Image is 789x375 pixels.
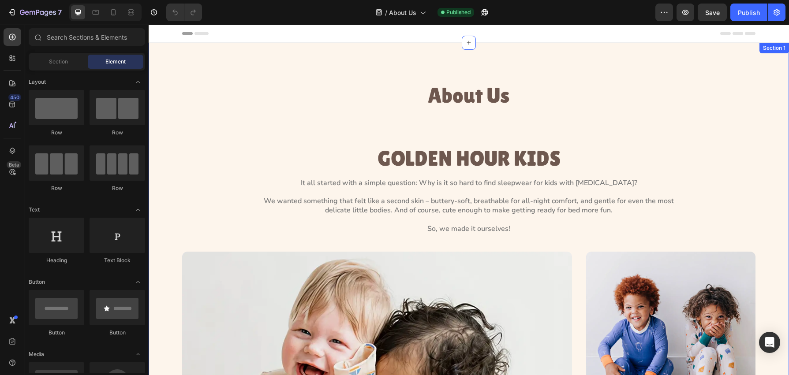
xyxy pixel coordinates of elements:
div: Button [90,329,145,337]
div: Open Intercom Messenger [759,332,780,353]
button: Save [698,4,727,21]
div: 450 [8,94,21,101]
span: Media [29,350,44,358]
div: Text Block [90,256,145,264]
span: Element [105,58,126,66]
span: Save [705,9,720,16]
div: Beta [7,161,21,168]
div: Heading [29,256,84,264]
img: gempages_581485179931984814-a4e0a276-12e1-4653-9c9f-554c55293f25.webp [438,227,607,371]
input: Search Sections & Elements [29,28,145,46]
span: Section [49,58,68,66]
div: Row [29,129,84,137]
span: Text [29,206,40,214]
span: Button [29,278,45,286]
span: Toggle open [131,347,145,361]
span: Published [446,8,471,16]
span: Toggle open [131,275,145,289]
button: Publish [730,4,767,21]
div: Row [90,129,145,137]
button: 7 [4,4,66,21]
iframe: Design area [149,25,789,375]
span: / [385,8,387,17]
div: Row [29,184,84,192]
div: Undo/Redo [166,4,202,21]
span: Layout [29,78,46,86]
div: Section 1 [613,19,639,27]
div: Row [90,184,145,192]
span: About Us [389,8,416,17]
span: Toggle open [131,203,145,217]
p: 7 [58,7,62,18]
span: Toggle open [131,75,145,89]
div: Publish [738,8,760,17]
div: Button [29,329,84,337]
